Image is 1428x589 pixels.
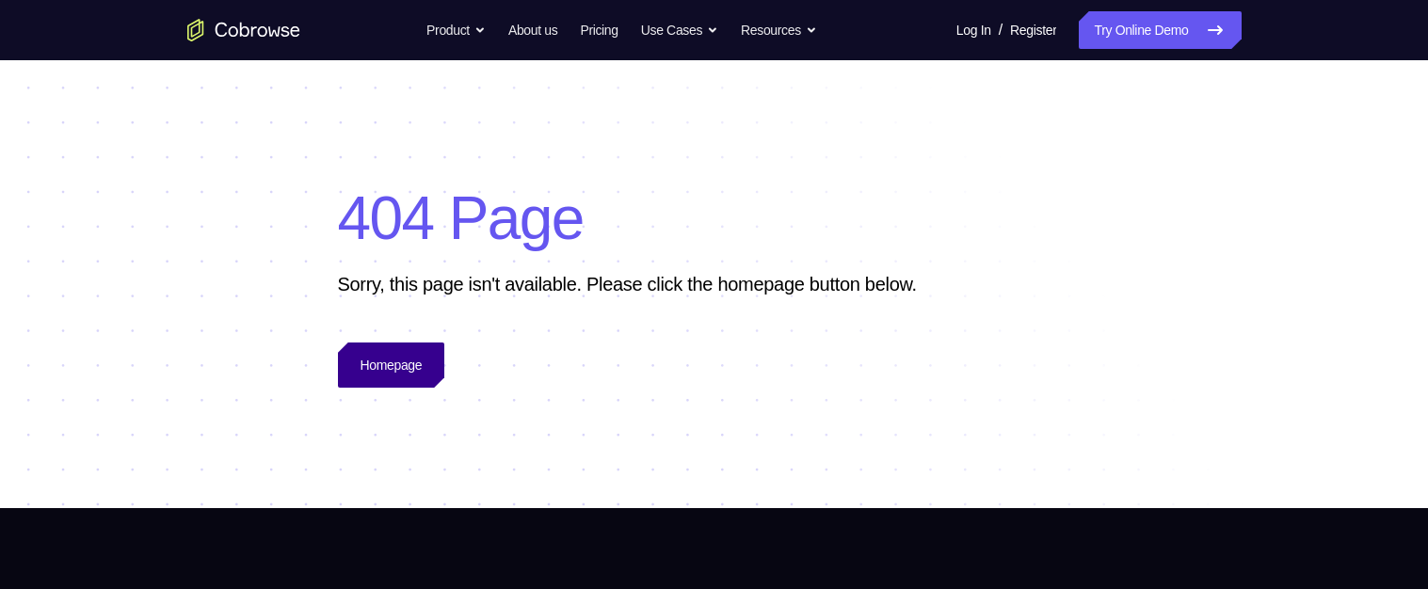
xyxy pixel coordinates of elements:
a: Log In [956,11,991,49]
a: Try Online Demo [1079,11,1241,49]
button: Use Cases [641,11,718,49]
p: Sorry, this page isn't available. Please click the homepage button below. [338,271,1091,297]
span: / [999,19,1003,41]
a: Go to the home page [187,19,300,41]
a: Pricing [580,11,618,49]
button: Product [426,11,486,49]
a: Register [1010,11,1056,49]
h1: 404 Page [338,181,1091,256]
a: About us [508,11,557,49]
a: Homepage [338,342,445,388]
button: Resources [741,11,817,49]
